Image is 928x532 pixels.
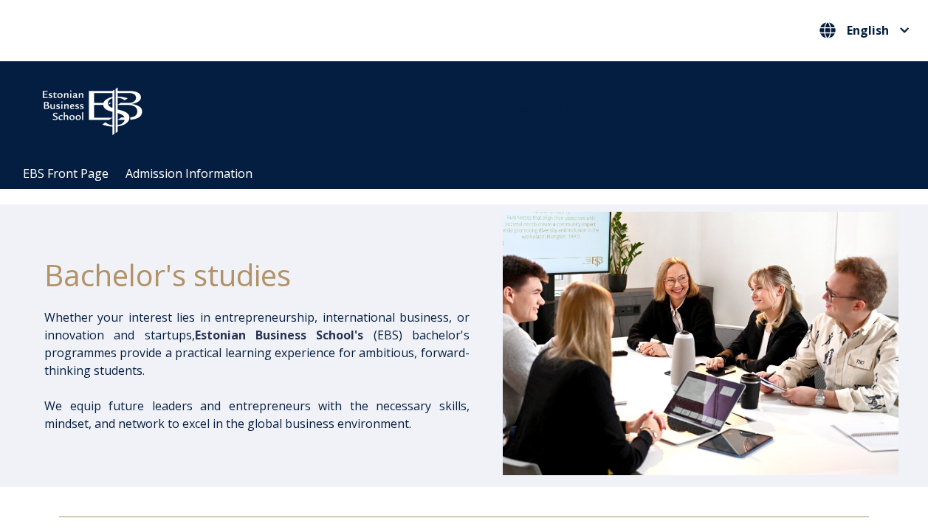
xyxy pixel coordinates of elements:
nav: Select your language [816,18,913,43]
img: ebs_logo2016_white [30,76,155,139]
a: Admission Information [126,165,252,182]
button: English [816,18,913,42]
p: Whether your interest lies in entrepreneurship, international business, or innovation and startup... [44,308,470,379]
div: Navigation Menu [15,159,928,189]
a: EBS Front Page [23,165,109,182]
h1: Bachelor's studies [44,257,470,294]
p: We equip future leaders and entrepreneurs with the necessary skills, mindset, and network to exce... [44,397,470,432]
span: Community for Growth and Resp [412,102,594,118]
span: English [847,24,889,36]
span: Estonian Business School's [195,327,364,343]
img: Bachelor's at EBS [503,212,898,475]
